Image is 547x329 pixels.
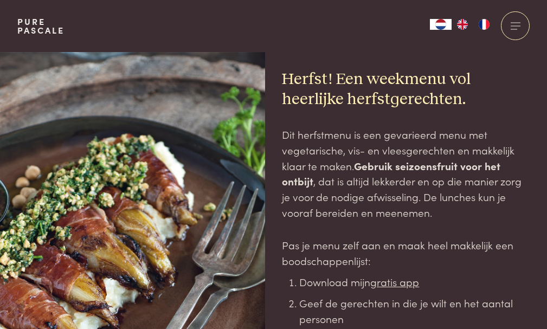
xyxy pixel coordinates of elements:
li: Geef de gerechten in die je wilt en het aantal personen [299,295,530,326]
aside: Language selected: Nederlands [430,19,495,30]
a: EN [452,19,473,30]
h2: Herfst! Een weekmenu vol heerlijke herfstgerechten. [282,69,530,109]
li: Download mijn [299,274,530,290]
strong: Gebruik seizoensfruit voor het ontbijt [282,158,500,189]
a: PurePascale [17,17,65,35]
div: Language [430,19,452,30]
a: NL [430,19,452,30]
ul: Language list [452,19,495,30]
a: gratis app [370,274,419,289]
p: Pas je menu zelf aan en maak heel makkelijk een boodschappenlijst: [282,237,530,268]
a: FR [473,19,495,30]
p: Dit herfstmenu is een gevarieerd menu met vegetarische, vis- en vleesgerechten en makkelijk klaar... [282,127,530,220]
